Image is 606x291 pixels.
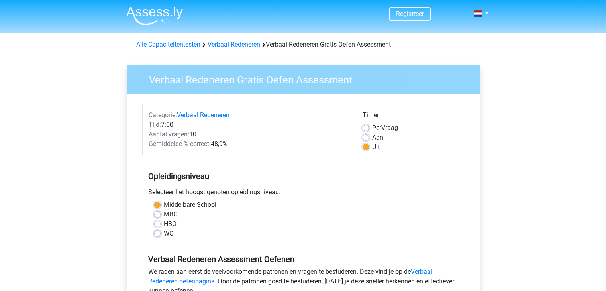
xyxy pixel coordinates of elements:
a: Registreer [396,10,424,18]
a: Alle Capaciteitentesten [136,41,200,48]
img: Assessly [126,6,183,25]
h5: Opleidingsniveau [148,168,458,184]
div: 10 [143,130,357,139]
div: 48,9% [143,139,357,149]
div: Selecteer het hoogst genoten opleidingsniveau. [142,187,464,200]
label: HBO [164,219,177,229]
label: Vraag [372,123,398,133]
div: Timer [363,110,458,123]
div: Verbaal Redeneren Gratis Oefen Assessment [133,40,473,49]
a: Verbaal Redeneren [177,111,229,119]
div: 7:00 [143,120,357,130]
label: Middelbare School [164,200,216,210]
label: Aan [372,133,383,142]
span: Gemiddelde % correct: [149,140,211,147]
h3: Verbaal Redeneren Gratis Oefen Assessment [139,71,474,86]
label: WO [164,229,174,238]
span: Per [372,124,381,132]
a: Verbaal Redeneren [208,41,260,48]
label: MBO [164,210,178,219]
span: Aantal vragen: [149,130,189,138]
span: Categorie: [149,111,177,119]
span: Tijd: [149,121,161,128]
label: Uit [372,142,380,152]
h5: Verbaal Redeneren Assessment Oefenen [148,254,458,264]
